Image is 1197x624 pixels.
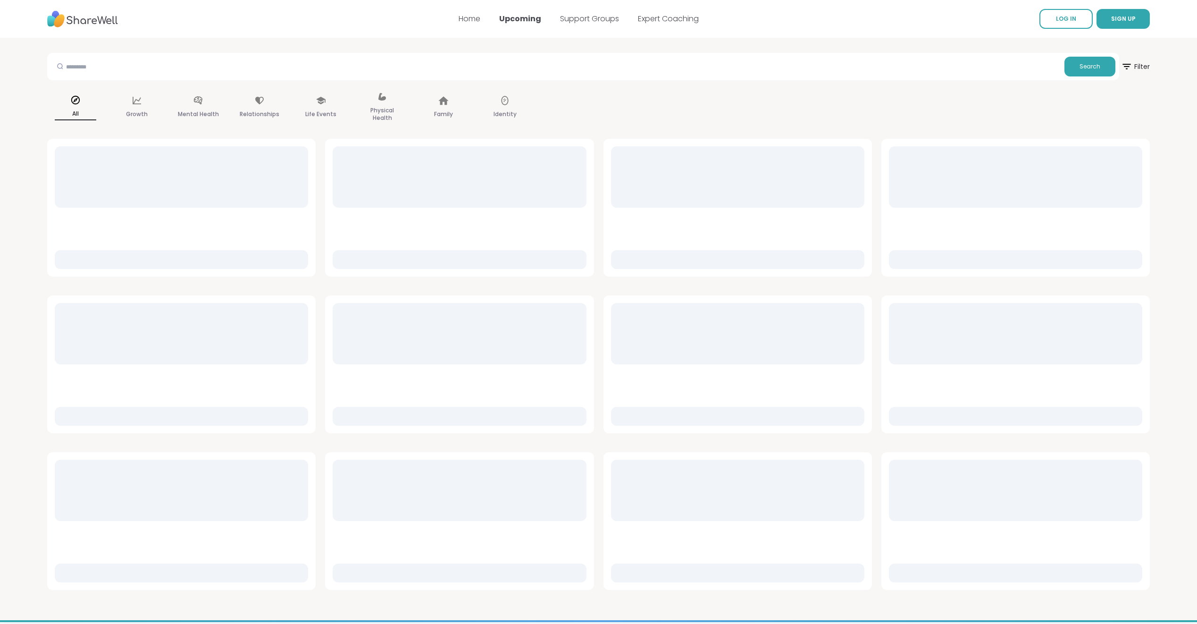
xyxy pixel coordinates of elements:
p: Family [434,109,453,120]
span: Filter [1121,55,1150,78]
a: LOG IN [1039,9,1093,29]
button: SIGN UP [1097,9,1150,29]
button: Filter [1121,53,1150,80]
p: All [55,108,96,120]
a: Upcoming [499,13,541,24]
span: SIGN UP [1111,15,1136,23]
p: Mental Health [178,109,219,120]
p: Growth [126,109,148,120]
a: Support Groups [560,13,619,24]
span: Search [1080,62,1100,71]
p: Identity [494,109,517,120]
a: Expert Coaching [638,13,699,24]
p: Life Events [305,109,336,120]
p: Relationships [240,109,279,120]
a: Home [459,13,480,24]
p: Physical Health [361,105,403,124]
img: ShareWell Nav Logo [47,6,118,32]
button: Search [1064,57,1115,76]
span: LOG IN [1056,15,1076,23]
